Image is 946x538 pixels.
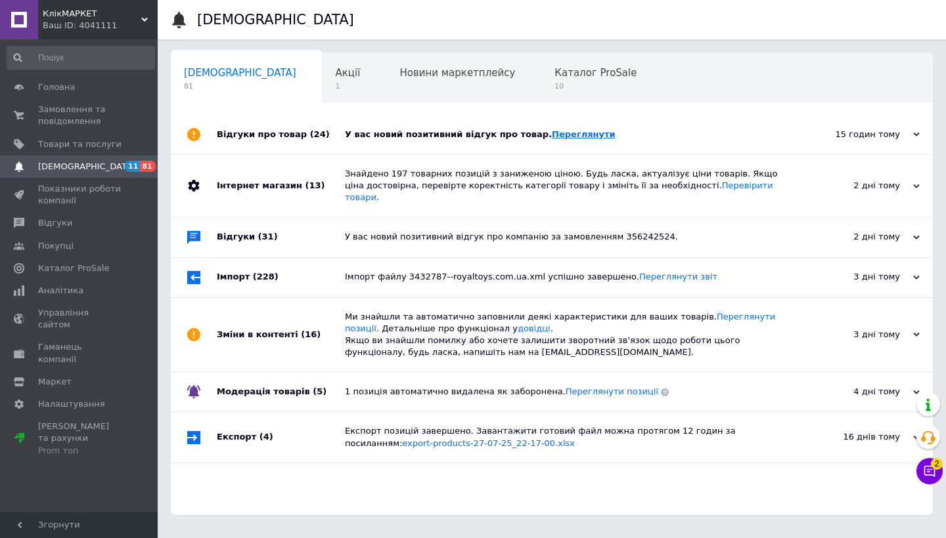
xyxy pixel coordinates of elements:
[305,180,325,190] span: (13)
[259,432,273,442] span: (4)
[788,231,920,243] div: 2 дні тому
[345,386,788,398] div: 1 позиція автоматично видалена як заборонена.
[566,386,658,396] a: Переглянути позиції
[38,445,122,457] div: Prom топ
[217,298,345,372] div: Зміни в контенті
[345,311,788,359] div: Ми знайшли та автоматично заповнили деякі характеристики для ваших товарів. . Детальніше про функ...
[554,81,637,91] span: 10
[38,285,83,297] span: Аналітика
[345,271,788,283] div: Імпорт файлу 3432787--royaltoys.com.ua.xml успішно завершено.
[38,104,122,127] span: Замовлення та повідомлення
[336,67,361,79] span: Акції
[125,161,140,172] span: 11
[217,372,345,411] div: Модерація товарів
[38,398,105,410] span: Налаштування
[217,115,345,154] div: Відгуки про товар
[38,81,75,93] span: Головна
[38,183,122,207] span: Показники роботи компанії
[402,438,575,448] a: export-products-27-07-25_22-17-00.xlsx
[345,425,788,449] div: Експорт позицій завершено. Завантажити готовий файл можна протягом 12 годин за посиланням:
[217,218,345,257] div: Відгуки
[38,376,72,388] span: Маркет
[345,312,775,333] a: Переглянути позиції
[788,386,920,398] div: 4 дні тому
[38,421,122,457] span: [PERSON_NAME] та рахунки
[518,323,551,333] a: довідці
[38,240,74,252] span: Покупці
[217,258,345,297] div: Імпорт
[788,129,920,140] div: 15 годин тому
[38,138,122,150] span: Товари та послуги
[7,46,155,70] input: Пошук
[916,458,943,484] button: Чат з покупцем2
[313,386,327,396] span: (5)
[43,8,141,20] span: КлікМАРКЕТ
[788,431,920,443] div: 16 днів тому
[345,231,788,243] div: У вас новий позитивний відгук про компанію за замовленням 356242524.
[345,129,788,140] div: У вас новий позитивний відгук про товар.
[336,81,361,91] span: 1
[217,412,345,462] div: Експорт
[258,232,278,241] span: (31)
[197,12,354,28] h1: [DEMOGRAPHIC_DATA]
[639,272,717,281] a: Переглянути звіт
[217,155,345,217] div: Інтернет магазин
[38,217,72,229] span: Відгуки
[788,180,920,192] div: 2 дні тому
[38,307,122,331] span: Управління сайтом
[399,67,515,79] span: Новини маркетплейсу
[43,20,158,31] div: Ваш ID: 4041111
[310,129,330,139] span: (24)
[184,67,296,79] span: [DEMOGRAPHIC_DATA]
[554,67,637,79] span: Каталог ProSale
[301,329,321,339] span: (16)
[788,271,920,283] div: 3 дні тому
[184,81,296,91] span: 81
[140,161,155,172] span: 81
[253,272,279,281] span: (228)
[931,458,943,470] span: 2
[345,168,788,204] div: Знайдено 197 товарних позицій з заниженою ціною. Будь ласка, актуалізує ціни товарів. Якщо ціна д...
[788,329,920,341] div: 3 дні тому
[552,129,616,139] a: Переглянути
[38,262,109,274] span: Каталог ProSale
[38,341,122,365] span: Гаманець компанії
[38,161,135,173] span: [DEMOGRAPHIC_DATA]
